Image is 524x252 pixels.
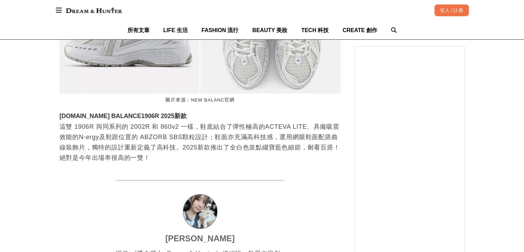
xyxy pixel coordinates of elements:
a: FASHION 流行 [202,21,239,39]
a: LIFE 生活 [163,21,188,39]
a: 所有文章 [127,21,150,39]
span: LIFE 生活 [163,27,188,33]
a: [PERSON_NAME] [165,232,235,245]
span: 所有文章 [127,27,150,33]
p: 這雙 1906R 與同系列的 2002R 和 860v2 一樣，鞋底結合了彈性極高的ACTEVA LITE、具備吸震效能的N-ergy及鞋跟位置的 ABZORB SBS顆粒設計；鞋面亦充滿高科技... [60,122,341,163]
a: BEAUTY 美妝 [252,21,287,39]
h3: [DOMAIN_NAME] BALANCE1906R 2025新款 [60,113,341,120]
span: BEAUTY 美妝 [252,27,287,33]
span: TECH 科技 [301,27,329,33]
span: FASHION 流行 [202,27,239,33]
img: Avatar [183,195,217,229]
img: Dream & Hunter [62,4,125,17]
a: Avatar [183,194,217,229]
a: TECH 科技 [301,21,329,39]
div: 登入 / 註冊 [434,4,469,16]
span: CREATE 創作 [342,27,377,33]
a: CREATE 創作 [342,21,377,39]
figcaption: 圖片來源：NEW BALANC官網 [60,94,341,107]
